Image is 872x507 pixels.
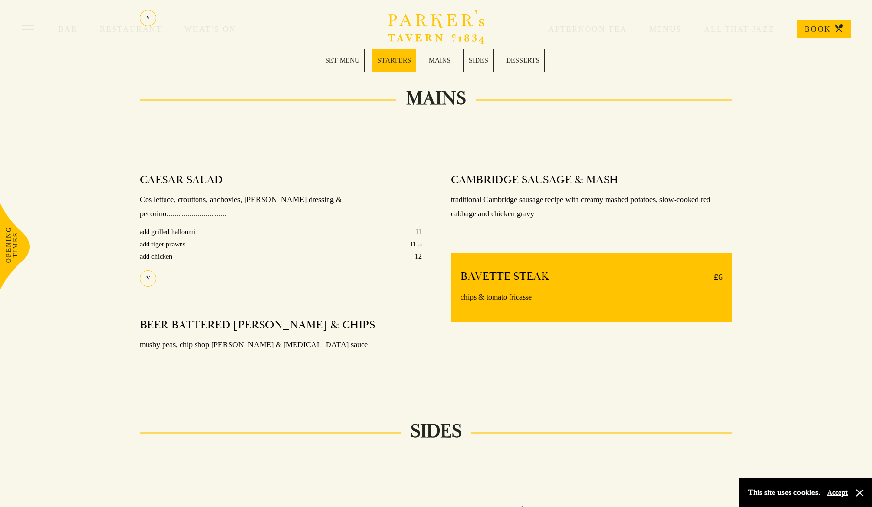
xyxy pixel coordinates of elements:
[704,269,723,285] p: £6
[320,49,365,72] a: 1 / 5
[415,250,422,262] p: 12
[140,318,375,332] h4: BEER BATTERED [PERSON_NAME] & CHIPS
[424,49,456,72] a: 3 / 5
[461,291,723,305] p: chips & tomato fricasse
[396,87,476,110] h2: MAINS
[401,420,471,443] h2: SIDES
[140,338,421,352] p: mushy peas, chip shop [PERSON_NAME] & [MEDICAL_DATA] sauce
[748,486,820,500] p: This site uses cookies.
[451,173,618,187] h4: CAMBRIDGE SAUSAGE & MASH
[140,173,223,187] h4: CAESAR SALAD
[415,226,422,238] p: 11
[140,250,172,262] p: add chicken
[501,49,545,72] a: 5 / 5
[827,488,848,497] button: Accept
[140,193,421,221] p: Cos lettuce, crouttons, anchovies, [PERSON_NAME] dressing & pecorino...............................
[140,226,196,238] p: add grilled halloumi
[140,270,156,287] div: V
[855,488,865,498] button: Close and accept
[410,238,422,250] p: 11.5
[461,269,549,285] h4: BAVETTE STEAK
[463,49,494,72] a: 4 / 5
[451,193,732,221] p: traditional Cambridge sausage recipe with creamy mashed potatoes, slow-cooked red cabbage and chi...
[372,49,416,72] a: 2 / 5
[140,238,185,250] p: add tiger prawns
